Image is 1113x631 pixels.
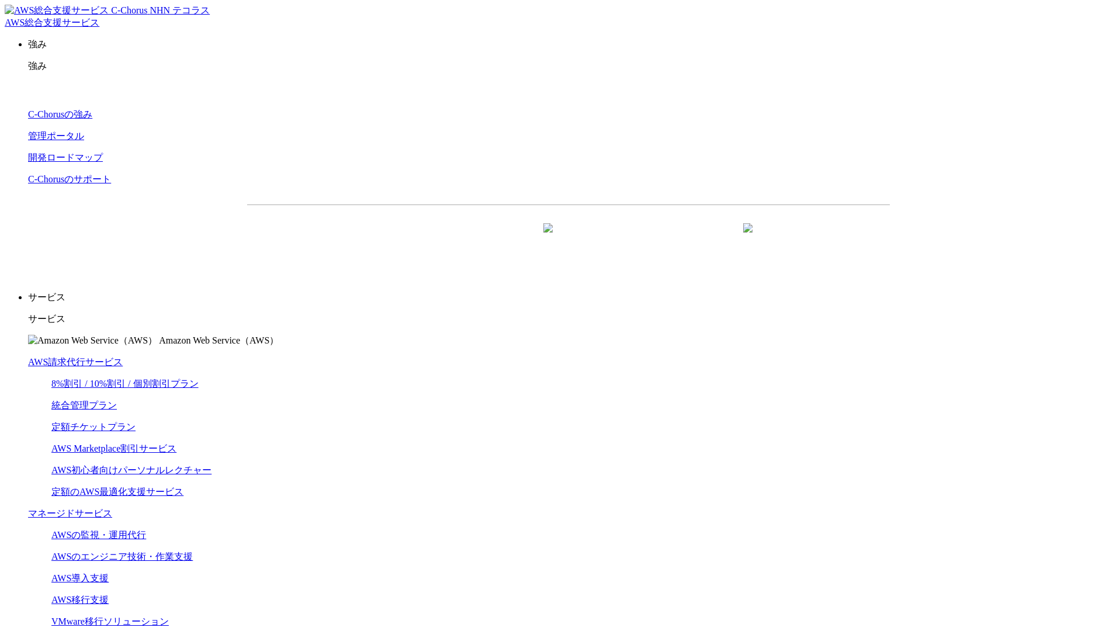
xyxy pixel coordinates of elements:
a: 開発ロードマップ [28,152,103,162]
a: AWS初心者向けパーソナルレクチャー [51,465,211,475]
span: Amazon Web Service（AWS） [159,335,279,345]
a: AWS総合支援サービス C-Chorus NHN テコラスAWS総合支援サービス [5,5,210,27]
img: 矢印 [543,223,553,254]
a: C-Chorusの強み [28,109,92,119]
a: AWS移行支援 [51,595,109,605]
p: サービス [28,313,1108,325]
a: まずは相談する [574,224,762,253]
a: マネージドサービス [28,508,112,518]
p: 強み [28,60,1108,72]
a: 統合管理プラン [51,400,117,410]
a: AWS導入支援 [51,573,109,583]
a: 資料を請求する [375,224,563,253]
p: 強み [28,39,1108,51]
a: AWS請求代行サービス [28,357,123,367]
a: AWS Marketplace割引サービス [51,443,176,453]
a: 8%割引 / 10%割引 / 個別割引プラン [51,379,199,389]
img: AWS総合支援サービス C-Chorus [5,5,148,17]
a: AWSのエンジニア技術・作業支援 [51,552,193,561]
a: 管理ポータル [28,131,84,141]
a: 定額のAWS最適化支援サービス [51,487,183,497]
img: Amazon Web Service（AWS） [28,335,157,347]
p: サービス [28,292,1108,304]
a: C-Chorusのサポート [28,174,111,184]
img: 矢印 [743,223,753,254]
a: AWSの監視・運用代行 [51,530,146,540]
a: 定額チケットプラン [51,422,136,432]
a: VMware移行ソリューション [51,616,169,626]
